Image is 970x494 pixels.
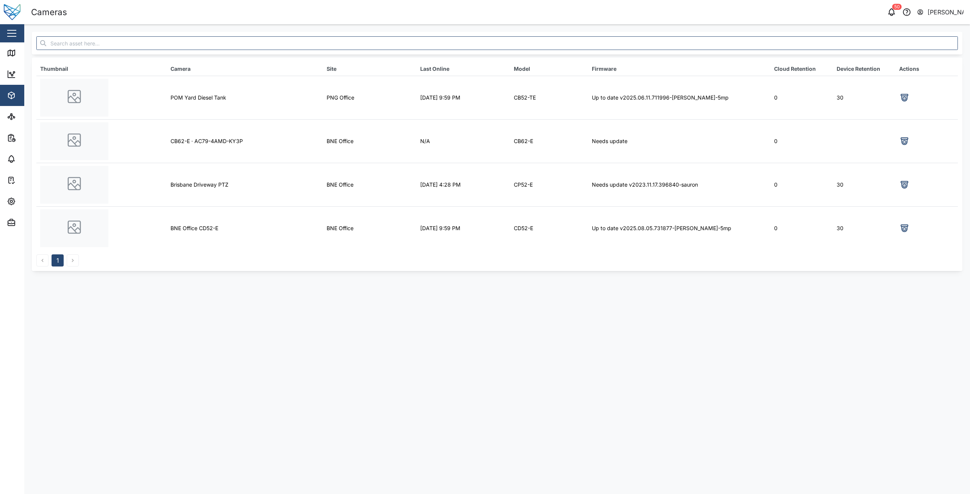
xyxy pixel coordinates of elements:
div: Reports [20,134,45,142]
th: Device Retention [833,62,895,76]
button: 1 [52,254,64,266]
td: [DATE] 9:59 PM [416,76,510,119]
img: Main Logo [4,4,20,20]
td: [DATE] 4:28 PM [416,163,510,206]
td: CB62-E [510,119,588,163]
td: 30 [833,76,895,119]
div: Tasks [20,176,41,184]
td: 30 [833,163,895,206]
td: CD52-E [510,206,588,250]
div: 50 [892,4,902,10]
td: BNE Office [323,119,416,163]
div: [PERSON_NAME] [928,8,964,17]
div: Dashboard [20,70,54,78]
td: [DATE] 9:59 PM [416,206,510,250]
th: Thumbnail [36,62,167,76]
div: Needs update [592,137,767,145]
th: Actions [895,62,958,76]
div: Up to date v2025.06.11.711996-[PERSON_NAME]-5mp [592,94,767,102]
div: Needs update v2023.11.17.396840-sauron [592,181,767,189]
div: BNE Office CD52-E [171,224,319,232]
input: Search asset here... [36,36,958,50]
div: CB62-E · AC79-4AMD-KY3P [171,137,319,145]
td: 0 [770,163,833,206]
div: Cameras [31,6,67,19]
button: [PERSON_NAME] [917,7,964,17]
td: N/A [416,119,510,163]
td: 0 [770,119,833,163]
div: Assets [20,91,43,100]
td: 0 [770,76,833,119]
th: Site [323,62,416,76]
td: PNG Office [323,76,416,119]
div: Alarms [20,155,43,163]
div: Map [20,49,37,57]
td: CP52-E [510,163,588,206]
td: 30 [833,206,895,250]
th: Firmware [588,62,770,76]
div: Admin [20,218,42,227]
td: BNE Office [323,206,416,250]
div: Sites [20,112,38,121]
th: Cloud Retention [770,62,833,76]
div: Up to date v2025.08.05.731877-[PERSON_NAME]-5mp [592,224,767,232]
div: Settings [20,197,47,206]
th: Camera [167,62,323,76]
th: Last Online [416,62,510,76]
th: Model [510,62,588,76]
div: POM Yard Diesel Tank [171,94,319,102]
div: Brisbane Driveway PTZ [171,181,319,189]
td: BNE Office [323,163,416,206]
td: CB52-TE [510,76,588,119]
td: 0 [770,206,833,250]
